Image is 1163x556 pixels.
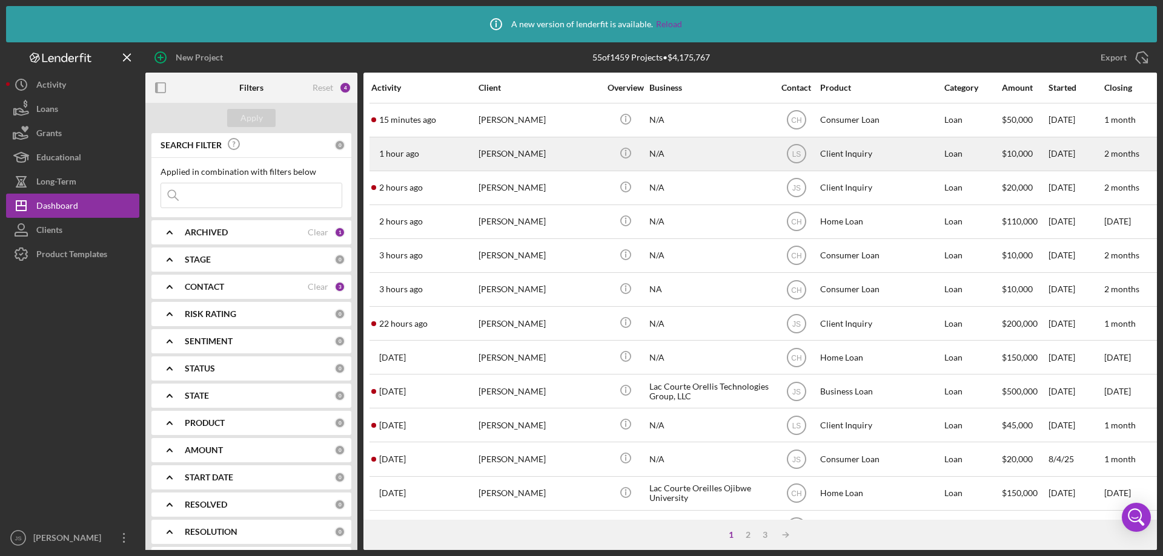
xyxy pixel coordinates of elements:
div: $20,000 [1002,172,1047,204]
div: [DATE] [1049,104,1103,136]
time: 2025-08-11 12:25 [379,353,406,362]
button: Educational [6,145,139,169]
div: Overview [603,83,648,93]
a: Product Templates [6,242,139,266]
button: JS[PERSON_NAME] [6,526,139,550]
div: 1 [723,530,740,540]
time: [DATE] [1104,216,1131,226]
div: Client Inquiry [820,307,941,339]
b: AMOUNT [185,445,223,455]
div: [DATE] [1049,375,1103,407]
button: Grants [6,121,139,145]
div: Loans [36,97,58,124]
div: [DATE] [1049,477,1103,509]
div: Business [649,83,770,93]
time: 2 months [1104,250,1139,260]
text: CH [791,353,801,362]
div: Loan [944,341,1001,373]
div: NA [649,273,770,306]
div: Loan [944,104,1001,136]
time: 2025-08-08 17:50 [379,488,406,498]
b: RISK RATING [185,309,236,319]
div: 0 [334,254,345,265]
div: Consumer Loan [820,104,941,136]
time: [DATE] [1104,488,1131,498]
div: N/A [649,206,770,238]
b: SENTIMENT [185,336,233,346]
div: [DATE] [1049,240,1103,272]
div: Lac Courte Orellis Technologies Group, LLC [649,375,770,407]
div: [DATE] [1049,409,1103,441]
div: 0 [334,445,345,456]
text: JS [792,456,800,464]
div: [PERSON_NAME] [479,206,600,238]
div: [PERSON_NAME] [479,138,600,170]
div: Loan [944,511,1001,543]
text: CH [791,116,801,125]
text: JS [792,319,800,328]
div: $45,000 [1002,409,1047,441]
div: Loan [944,409,1001,441]
button: Activity [6,73,139,97]
div: Consumer Loan [820,273,941,306]
div: N/A [649,172,770,204]
div: 0 [334,417,345,428]
div: Home Loan [820,477,941,509]
div: Category [944,83,1001,93]
div: [DATE] [1049,273,1103,306]
div: Client Inquiry [820,409,941,441]
div: Dashboard [36,194,78,221]
button: Apply [227,109,276,127]
b: STATE [185,391,209,401]
div: Loan [944,375,1001,407]
time: 2 months [1104,148,1139,159]
div: Business Loan [820,375,941,407]
button: Long-Term [6,169,139,194]
text: CH [791,218,801,226]
div: Loan [944,138,1001,170]
button: Export [1088,45,1157,70]
div: Consumer Loan [820,511,941,543]
time: 2025-08-12 14:31 [379,284,423,294]
div: Loan [944,206,1001,238]
div: Consumer Loan [820,443,941,475]
div: Applied in combination with filters below [161,167,342,177]
div: [DATE] [1049,206,1103,238]
div: Clients [36,218,62,245]
time: 1 month [1104,114,1136,125]
a: Clients [6,218,139,242]
div: Clear [308,227,328,237]
div: N/A [649,341,770,373]
time: [DATE] [1104,352,1131,362]
div: 0 [334,309,345,319]
div: [DATE] [1049,172,1103,204]
b: STAGE [185,255,211,264]
div: Client Inquiry [820,138,941,170]
div: Product Templates [36,242,107,269]
div: Amount [1002,83,1047,93]
div: Grants [36,121,62,148]
div: New Project [176,45,223,70]
b: SEARCH FILTER [161,140,222,150]
div: $150,000 [1002,477,1047,509]
div: [PERSON_NAME] [479,409,600,441]
div: Loan [944,240,1001,272]
div: Reset [313,83,333,93]
div: 3 [757,530,774,540]
div: 0 [334,140,345,151]
div: Loan [944,307,1001,339]
div: [PERSON_NAME] [479,443,600,475]
div: Loan [944,443,1001,475]
div: [PERSON_NAME] [479,104,600,136]
a: Reload [656,19,682,29]
time: 1 month [1104,454,1136,464]
div: A new version of lenderfit is available. [481,9,682,39]
div: Activity [36,73,66,100]
div: [DATE] [1049,307,1103,339]
button: New Project [145,45,235,70]
div: 0 [334,363,345,374]
div: 0 [334,472,345,483]
text: CH [791,489,801,498]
